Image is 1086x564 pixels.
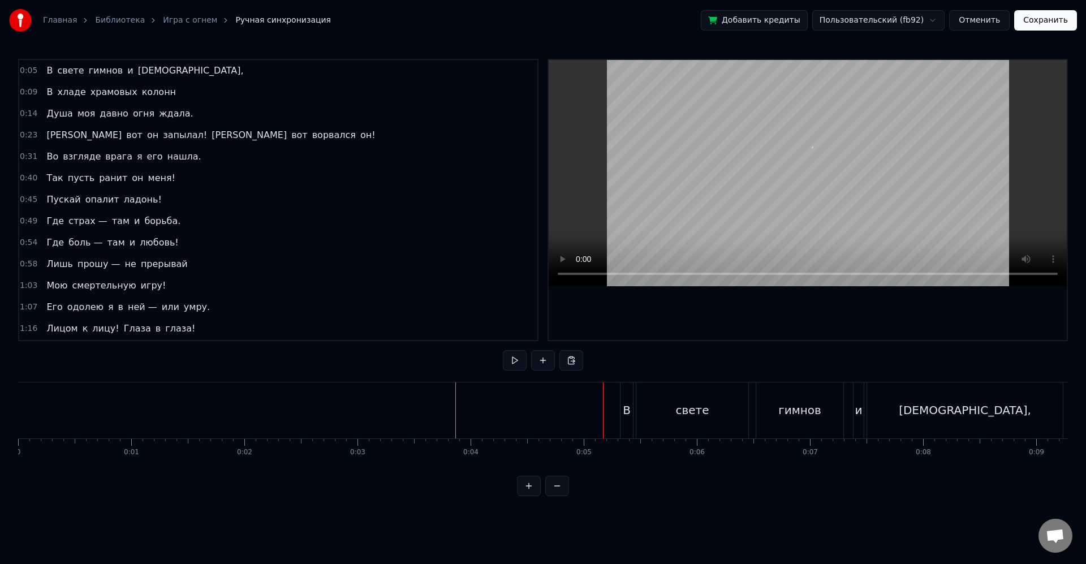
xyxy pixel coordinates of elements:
a: Открытый чат [1038,519,1072,553]
div: 0:09 [1029,448,1044,457]
button: Отменить [949,10,1010,31]
div: 0:03 [350,448,365,457]
div: 0:02 [237,448,252,457]
span: Лишь [45,257,74,270]
div: свете [675,402,709,419]
span: не [124,257,137,270]
span: в [154,322,162,335]
span: ней — [127,300,158,313]
span: любовь! [139,236,180,249]
span: игру! [140,279,167,292]
span: 0:49 [20,216,37,227]
span: гимнов [88,64,124,77]
span: свете [56,64,85,77]
span: огня [132,107,156,120]
span: страх — [67,214,109,227]
span: я [136,150,144,163]
span: 0:54 [20,237,37,248]
span: [DEMOGRAPHIC_DATA], [137,64,245,77]
a: Главная [43,15,77,26]
span: ранит [98,171,128,184]
span: В [45,64,54,77]
span: вот [125,128,144,141]
span: 0:09 [20,87,37,98]
button: Сохранить [1014,10,1077,31]
div: 0:05 [576,448,592,457]
span: смертельную [71,279,137,292]
div: гимнов [778,402,821,419]
span: 0:05 [20,65,37,76]
span: Лицом [45,322,79,335]
img: youka [9,9,32,32]
span: 0:58 [20,259,37,270]
span: я [107,300,115,313]
div: 0:08 [916,448,931,457]
span: 1:03 [20,280,37,291]
span: Где [45,236,65,249]
div: В [623,402,631,419]
div: [DEMOGRAPHIC_DATA], [899,402,1031,419]
span: боль — [67,236,104,249]
div: 0 [16,448,21,457]
span: или [161,300,180,313]
span: хладе [56,85,87,98]
span: ладонь! [123,193,163,206]
div: 0:06 [689,448,705,457]
div: и [855,402,863,419]
span: запылал! [162,128,208,141]
span: В [45,85,54,98]
span: Его [45,300,63,313]
span: Так [45,171,64,184]
span: [PERSON_NAME] [45,128,123,141]
button: Добавить кредиты [701,10,808,31]
span: ворвался [311,128,357,141]
span: Ручная синхронизация [235,15,331,26]
span: в [117,300,124,313]
span: и [126,64,134,77]
span: пусть [67,171,96,184]
span: врага [104,150,133,163]
span: Где [45,214,65,227]
span: 0:31 [20,151,37,162]
span: взгляде [62,150,102,163]
span: Во [45,150,59,163]
span: [PERSON_NAME] [210,128,288,141]
span: 0:14 [20,108,37,119]
span: глаза! [164,322,196,335]
span: и [128,236,136,249]
span: он! [359,128,377,141]
span: там [111,214,131,227]
a: Игра с огнем [163,15,217,26]
span: ждала. [158,107,194,120]
span: опалит [84,193,120,206]
span: лицу! [91,322,120,335]
span: Душа [45,107,74,120]
span: он [146,128,160,141]
span: 1:16 [20,323,37,334]
span: Пускай [45,193,81,206]
span: он [131,171,144,184]
div: 0:04 [463,448,479,457]
span: моя [76,107,96,120]
span: 0:45 [20,194,37,205]
span: храмовых [89,85,139,98]
span: 1:07 [20,302,37,313]
span: Глаза [123,322,152,335]
span: Мою [45,279,68,292]
span: колонн [141,85,177,98]
span: нашла. [166,150,202,163]
span: прошу — [76,257,122,270]
span: вот [290,128,309,141]
span: 0:40 [20,173,37,184]
div: 0:01 [124,448,139,457]
span: одолею [66,300,105,313]
span: там [106,236,126,249]
span: прерывай [140,257,189,270]
span: его [146,150,164,163]
div: 0:07 [803,448,818,457]
span: меня! [147,171,176,184]
span: 0:23 [20,130,37,141]
a: Библиотека [95,15,145,26]
span: борьба. [143,214,182,227]
span: и [133,214,141,227]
